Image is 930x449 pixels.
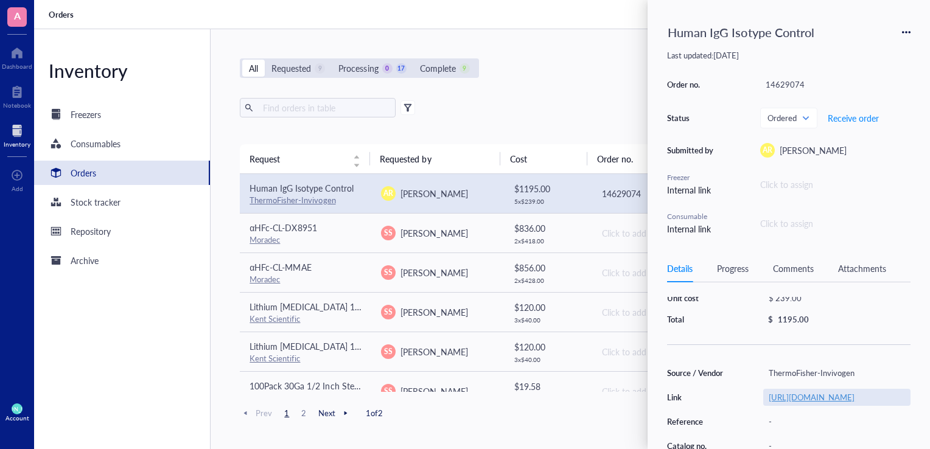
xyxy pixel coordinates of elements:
a: Consumables [34,131,210,156]
div: Unit cost [667,293,729,304]
a: Kent Scientific [250,352,300,364]
a: Kent Scientific [250,313,300,324]
span: [PERSON_NAME] [400,346,467,358]
div: segmented control [240,58,478,78]
span: Receive order [828,113,879,123]
th: Requested by [370,144,500,173]
div: Reference [667,416,729,427]
div: Attachments [838,262,886,275]
a: Orders [34,161,210,185]
div: $ 856.00 [514,261,581,274]
div: Click to add [602,305,713,319]
th: Cost [500,144,587,173]
span: [PERSON_NAME] [400,227,467,239]
div: Submitted by [667,145,716,156]
div: Human IgG Isotype Control [662,19,820,45]
div: - [763,413,911,430]
td: Click to add [591,213,722,252]
span: [PERSON_NAME] [400,266,467,279]
span: SS [384,386,393,397]
div: Stock tracker [71,195,121,209]
td: Click to add [591,332,722,371]
div: 9 [460,63,470,74]
div: Inventory [34,58,210,83]
div: 1195.00 [778,314,809,325]
div: Click to add [602,345,713,358]
th: Order no. [587,144,718,173]
span: SS [384,228,393,238]
div: Total [667,314,729,325]
div: Notebook [3,102,31,109]
div: Progress [717,262,749,275]
a: Moradec [250,273,280,285]
span: [PERSON_NAME] [400,187,467,200]
span: SS [384,307,393,318]
div: Click to add [602,385,713,398]
span: [PERSON_NAME] [400,385,467,397]
div: $ 120.00 [514,301,581,314]
div: 14629074 [760,76,911,93]
a: Notebook [3,82,31,109]
div: 2 x $ 428.00 [514,277,581,284]
div: Consumable [667,211,716,222]
div: 5 x $ 239.00 [514,198,581,205]
a: Stock tracker [34,190,210,214]
div: Freezer [667,172,716,183]
div: $ 19.58 [514,380,581,393]
div: Link [667,392,729,403]
span: 1 [279,408,294,419]
span: Human IgG Isotype Control [250,182,353,194]
div: Add [12,185,23,192]
div: Last updated: [DATE] [667,50,911,61]
span: 2 [296,408,311,419]
div: Requested [271,61,311,75]
span: Lithium [MEDICAL_DATA] 100/pk- Microvette® Prepared Micro Tubes [250,301,516,313]
span: SS [384,346,393,357]
div: Status [667,113,716,124]
div: 3 x $ 40.00 [514,316,581,324]
span: [PERSON_NAME] [780,144,847,156]
div: ThermoFisher-Invivogen [763,364,911,381]
div: $ 836.00 [514,221,581,235]
td: Click to add [591,252,722,292]
div: All [249,61,258,75]
div: Repository [71,224,111,238]
div: Click to add [602,266,713,279]
a: Dashboard [2,43,32,70]
a: ThermoFisher-Invivogen [250,194,335,206]
div: Processing [338,61,378,75]
div: Inventory [4,141,30,148]
span: αHFc-CL-DX8951 [250,221,316,234]
div: Click to add [602,226,713,240]
div: Click to assign [760,217,911,230]
span: Next [318,408,351,419]
div: 3 x $ 40.00 [514,356,581,363]
span: A [14,8,21,23]
div: 14629074 [602,187,713,200]
div: $ 120.00 [514,340,581,353]
th: Request [240,144,370,173]
td: Click to add [591,371,722,411]
span: SS [384,267,393,278]
a: Moradec [250,234,280,245]
div: Click to assign [760,178,911,191]
div: Archive [71,254,99,267]
a: Freezers [34,102,210,127]
span: Prev [240,408,272,419]
div: 2 x $ 418.00 [514,237,581,245]
div: Order no. [667,79,716,90]
a: Orders [49,9,76,20]
div: Details [667,262,693,275]
span: [PERSON_NAME] [400,306,467,318]
div: Freezers [71,108,101,121]
div: Consumables [71,137,121,150]
div: Comments [773,262,814,275]
input: Find orders in table [258,99,391,117]
div: Account [5,414,29,422]
a: Inventory [4,121,30,148]
div: 0 [382,63,393,74]
span: 100Pack 30Ga 1/2 Inch Sterile Disposable Injection Needle with Cap for Scientific and Industrial ... [250,380,767,392]
div: 17 [396,63,407,74]
div: Source / Vendor [667,367,729,378]
div: 9 [315,63,325,74]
